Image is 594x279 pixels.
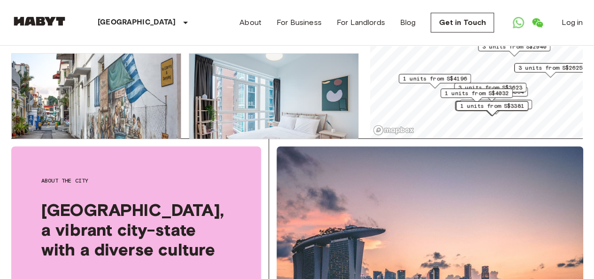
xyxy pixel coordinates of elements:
[562,17,583,28] a: Log in
[12,54,181,167] img: Marketing picture of unit SG-01-054-003-01
[189,54,358,167] img: Marketing picture of unit SG-01-044-001-02
[373,125,414,136] a: Mapbox logo
[460,100,532,114] div: Map marker
[455,101,527,116] div: Map marker
[456,101,528,116] div: Map marker
[528,13,547,32] a: Open WeChat
[518,64,582,72] span: 3 units from S$2625
[460,102,524,110] span: 1 units from S$3381
[337,17,385,28] a: For Landlords
[11,53,181,254] a: Marketing picture of unit SG-01-054-003-01Previous imagePrevious imageStudio[STREET_ADDRESS]14 Sq...
[189,53,359,254] a: Marketing picture of unit SG-01-044-001-02Previous imagePrevious imageStudio[STREET_ADDRESS][PERS...
[509,13,528,32] a: Open WhatsApp
[455,87,528,102] div: Map marker
[478,42,550,56] div: Map marker
[458,83,522,92] span: 3 units from S$3623
[445,89,509,97] span: 1 units from S$4032
[440,88,513,103] div: Map marker
[277,17,322,28] a: For Business
[431,13,494,32] a: Get in Touch
[454,83,526,97] div: Map marker
[41,200,231,259] span: [GEOGRAPHIC_DATA], a vibrant city-state with a diverse culture
[403,74,467,83] span: 1 units from S$4196
[239,17,262,28] a: About
[399,74,471,88] div: Map marker
[514,63,586,78] div: Map marker
[41,176,231,185] span: About the city
[400,17,416,28] a: Blog
[98,17,176,28] p: [GEOGRAPHIC_DATA]
[11,16,68,26] img: Habyt
[482,42,546,51] span: 3 units from S$2940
